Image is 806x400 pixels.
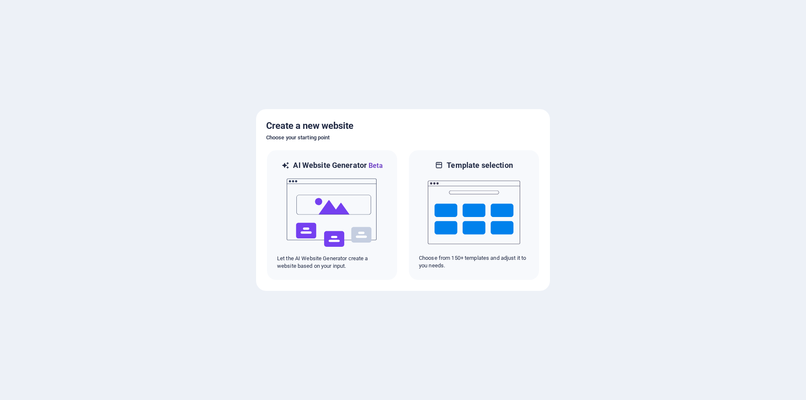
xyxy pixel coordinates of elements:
[286,171,378,255] img: ai
[419,254,529,269] p: Choose from 150+ templates and adjust it to you needs.
[266,149,398,281] div: AI Website GeneratorBetaaiLet the AI Website Generator create a website based on your input.
[277,255,387,270] p: Let the AI Website Generator create a website based on your input.
[408,149,540,281] div: Template selectionChoose from 150+ templates and adjust it to you needs.
[266,119,540,133] h5: Create a new website
[367,162,383,170] span: Beta
[293,160,382,171] h6: AI Website Generator
[266,133,540,143] h6: Choose your starting point
[447,160,513,170] h6: Template selection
